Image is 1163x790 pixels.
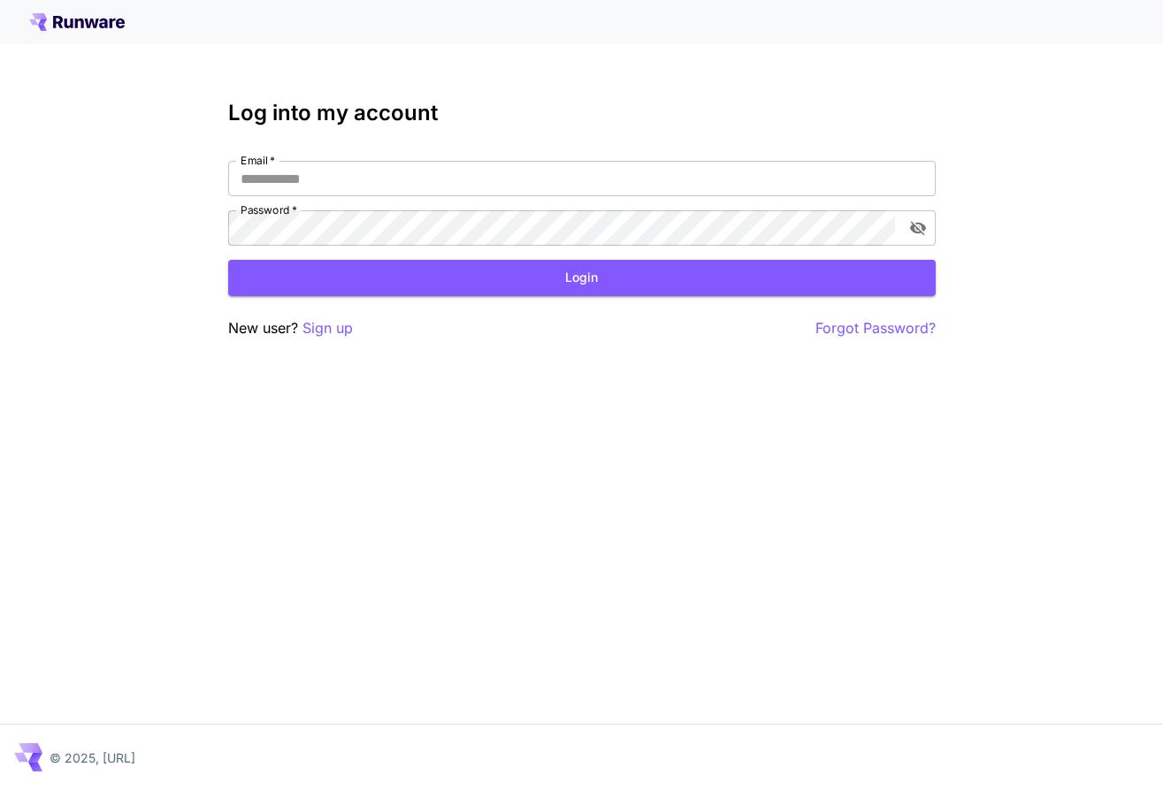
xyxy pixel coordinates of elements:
[902,212,934,244] button: toggle password visibility
[241,153,275,168] label: Email
[50,748,135,767] p: © 2025, [URL]
[228,260,936,296] button: Login
[228,317,353,339] p: New user?
[228,101,936,125] h3: Log into my account
[815,317,936,339] button: Forgot Password?
[241,202,297,217] label: Password
[302,317,353,339] button: Sign up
